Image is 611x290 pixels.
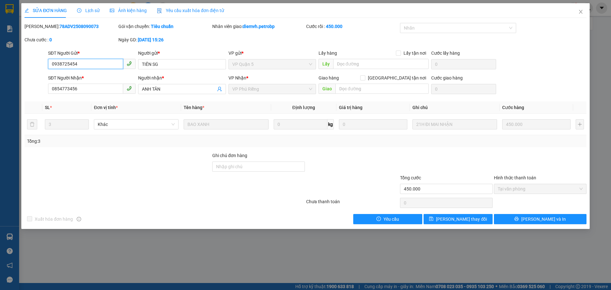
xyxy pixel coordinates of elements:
[151,24,173,29] b: Tiêu chuẩn
[353,214,422,224] button: exclamation-circleYêu cầu
[212,162,305,172] input: Ghi chú đơn hàng
[157,8,162,13] img: icon
[94,105,118,110] span: Đơn vị tính
[410,101,500,114] th: Ghi chú
[431,51,460,56] label: Cước lấy hàng
[32,216,75,223] span: Xuất hóa đơn hàng
[436,216,487,223] span: [PERSON_NAME] thay đổi
[48,50,136,57] div: SĐT Người Gửi
[494,175,536,180] label: Hình thức thanh toán
[431,84,496,94] input: Cước giao hàng
[212,153,247,158] label: Ghi chú đơn hàng
[498,184,583,194] span: Tại văn phòng
[48,74,136,81] div: SĐT Người Nhận
[127,86,132,91] span: phone
[232,59,312,69] span: VP Quận 5
[77,8,100,13] span: Lịch sử
[305,198,399,209] div: Chưa thanh toán
[217,86,222,92] span: user-add
[118,36,211,43] div: Ngày GD:
[157,8,224,13] span: Yêu cầu xuất hóa đơn điện tử
[118,23,211,30] div: Gói vận chuyển:
[494,214,586,224] button: printer[PERSON_NAME] và In
[376,217,381,222] span: exclamation-circle
[578,9,583,14] span: close
[339,119,407,129] input: 0
[319,59,333,69] span: Lấy
[77,217,81,221] span: info-circle
[98,120,175,129] span: Khác
[306,23,399,30] div: Cước rồi :
[138,74,226,81] div: Người nhận
[127,61,132,66] span: phone
[228,50,316,57] div: VP gửi
[45,105,50,110] span: SL
[327,119,334,129] span: kg
[339,105,362,110] span: Giá trị hàng
[333,59,429,69] input: Dọc đường
[27,138,236,145] div: Tổng: 3
[25,36,117,43] div: Chưa cước :
[228,75,246,80] span: VP Nhận
[335,84,429,94] input: Dọc đường
[319,51,337,56] span: Lấy hàng
[424,214,493,224] button: save[PERSON_NAME] thay đổi
[184,119,268,129] input: VD: Bàn, Ghế
[365,74,429,81] span: [GEOGRAPHIC_DATA] tận nơi
[60,24,99,29] b: 78ADV2508090073
[431,75,463,80] label: Cước giao hàng
[431,59,496,69] input: Cước lấy hàng
[212,23,305,30] div: Nhân viên giao:
[521,216,566,223] span: [PERSON_NAME] và In
[319,84,335,94] span: Giao
[138,37,164,42] b: [DATE] 15:26
[326,24,342,29] b: 450.000
[184,105,204,110] span: Tên hàng
[232,84,312,94] span: VP Phú Riềng
[401,50,429,57] span: Lấy tận nơi
[429,217,433,222] span: save
[502,105,524,110] span: Cước hàng
[502,119,571,129] input: 0
[138,50,226,57] div: Người gửi
[319,75,339,80] span: Giao hàng
[49,37,52,42] b: 0
[27,119,37,129] button: delete
[77,8,81,13] span: clock-circle
[412,119,497,129] input: Ghi Chú
[383,216,399,223] span: Yêu cầu
[110,8,114,13] span: picture
[110,8,147,13] span: Ảnh kiện hàng
[242,24,275,29] b: diemvh.petrobp
[292,105,315,110] span: Định lượng
[25,23,117,30] div: [PERSON_NAME]:
[514,217,519,222] span: printer
[400,175,421,180] span: Tổng cước
[25,8,67,13] span: SỬA ĐƠN HÀNG
[576,119,584,129] button: plus
[572,3,590,21] button: Close
[25,8,29,13] span: edit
